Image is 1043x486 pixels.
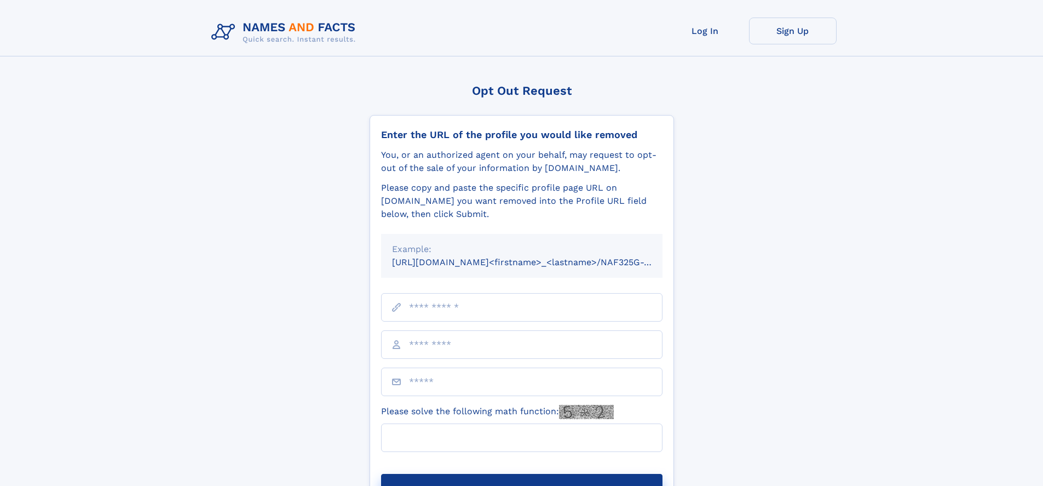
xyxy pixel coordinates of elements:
[207,18,365,47] img: Logo Names and Facts
[381,129,662,141] div: Enter the URL of the profile you would like removed
[381,148,662,175] div: You, or an authorized agent on your behalf, may request to opt-out of the sale of your informatio...
[392,243,652,256] div: Example:
[661,18,749,44] a: Log In
[749,18,837,44] a: Sign Up
[381,181,662,221] div: Please copy and paste the specific profile page URL on [DOMAIN_NAME] you want removed into the Pr...
[392,257,683,267] small: [URL][DOMAIN_NAME]<firstname>_<lastname>/NAF325G-xxxxxxxx
[381,405,614,419] label: Please solve the following math function:
[370,84,674,98] div: Opt Out Request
